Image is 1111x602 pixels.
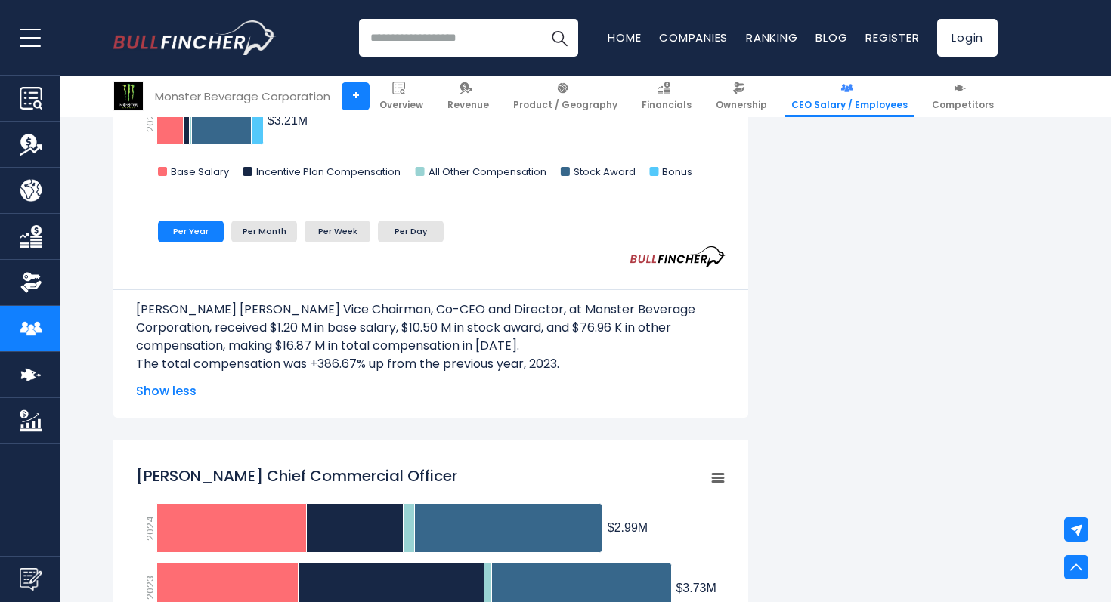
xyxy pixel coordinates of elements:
a: Financials [635,76,698,117]
span: Ownership [716,99,767,111]
span: CEO Salary / Employees [791,99,908,111]
text: 2023 [143,576,157,600]
text: 2024 [143,515,157,540]
tspan: $2.99M [608,521,648,534]
text: All Other Compensation [429,165,546,179]
li: Per Day [378,221,444,242]
li: Per Year [158,221,224,242]
button: Search [540,19,578,57]
span: Competitors [932,99,994,111]
text: Base Salary [171,165,230,179]
span: Revenue [447,99,489,111]
a: Go to homepage [113,20,276,55]
tspan: $3.73M [676,582,716,594]
a: Companies [659,29,728,45]
p: [PERSON_NAME] [PERSON_NAME] Vice Chairman, Co-CEO and Director, at Monster Beverage Corporation, ... [136,301,726,355]
li: Per Week [305,221,370,242]
img: MNST logo [114,82,143,110]
span: Financials [642,99,692,111]
a: CEO Salary / Employees [785,76,914,117]
a: Register [865,29,919,45]
text: Bonus [662,165,692,179]
p: The total compensation was +386.67% up from the previous year, 2023. [136,355,726,373]
text: Incentive Plan Compensation [256,165,401,179]
a: Blog [815,29,847,45]
span: Show less [136,382,726,400]
a: Product / Geography [506,76,624,117]
a: Competitors [925,76,1001,117]
a: Revenue [441,76,496,117]
img: Bullfincher logo [113,20,277,55]
a: Ownership [709,76,774,117]
div: Monster Beverage Corporation [155,88,330,105]
a: Overview [373,76,430,117]
span: Product / Geography [513,99,617,111]
text: Stock Award [574,165,636,179]
tspan: [PERSON_NAME] Chief Commercial Officer [136,465,457,486]
a: + [342,82,370,110]
li: Per Month [231,221,297,242]
a: Home [608,29,641,45]
span: Overview [379,99,423,111]
tspan: $3.21M [268,114,308,127]
text: 2022 [143,108,157,132]
a: Ranking [746,29,797,45]
img: Ownership [20,271,42,294]
a: Login [937,19,998,57]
